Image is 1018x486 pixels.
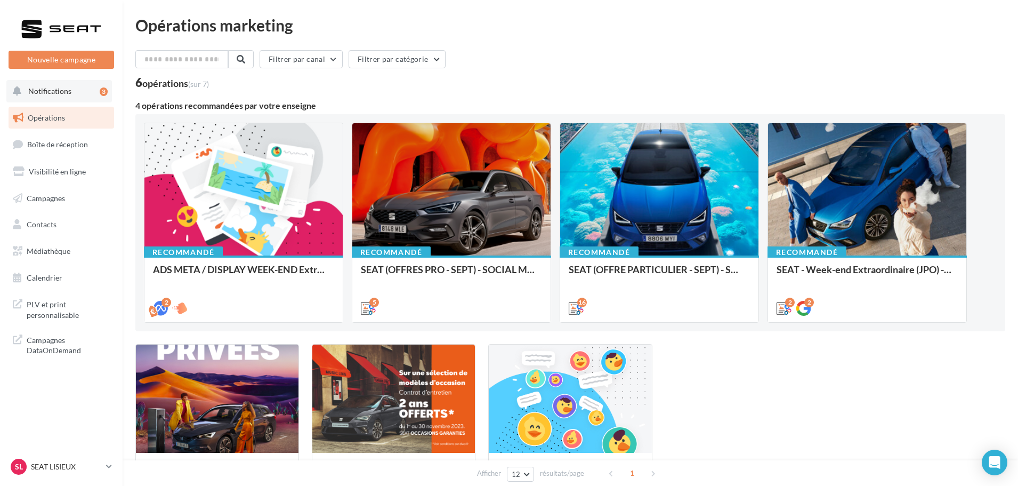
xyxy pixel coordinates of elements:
[153,264,334,285] div: ADS META / DISPLAY WEEK-END Extraordinaire (JPO) Septembre 2025
[6,107,116,129] a: Opérations
[29,167,86,176] span: Visibilité en ligne
[6,213,116,236] a: Contacts
[6,187,116,210] a: Campagnes
[27,333,110,356] span: Campagnes DataOnDemand
[624,465,641,482] span: 1
[804,298,814,307] div: 2
[31,461,102,472] p: SEAT LISIEUX
[982,450,1007,475] div: Open Intercom Messenger
[6,293,116,324] a: PLV et print personnalisable
[27,193,65,202] span: Campagnes
[28,86,71,95] span: Notifications
[9,457,114,477] a: SL SEAT LISIEUX
[6,133,116,156] a: Boîte de réception
[349,50,446,68] button: Filtrer par catégorie
[142,78,209,88] div: opérations
[27,140,88,149] span: Boîte de réception
[144,246,223,258] div: Recommandé
[135,17,1005,33] div: Opérations marketing
[28,113,65,122] span: Opérations
[6,161,116,183] a: Visibilité en ligne
[361,264,542,285] div: SEAT (OFFRES PRO - SEPT) - SOCIAL MEDIA
[9,51,114,69] button: Nouvelle campagne
[27,273,62,282] span: Calendrier
[6,80,112,102] button: Notifications 3
[569,264,750,285] div: SEAT (OFFRE PARTICULIER - SEPT) - SOCIAL MEDIA
[100,87,108,96] div: 3
[540,468,584,479] span: résultats/page
[260,50,343,68] button: Filtrer par canal
[161,298,171,307] div: 2
[560,246,639,258] div: Recommandé
[6,240,116,262] a: Médiathèque
[477,468,501,479] span: Afficher
[352,246,431,258] div: Recommandé
[785,298,795,307] div: 2
[369,298,379,307] div: 5
[777,264,958,285] div: SEAT - Week-end Extraordinaire (JPO) - GENERIQUE SEPT / OCTOBRE
[15,461,23,472] span: SL
[188,79,209,89] span: (sur 7)
[577,298,587,307] div: 16
[6,329,116,360] a: Campagnes DataOnDemand
[507,467,534,482] button: 12
[27,246,70,256] span: Médiathèque
[6,267,116,289] a: Calendrier
[767,246,846,258] div: Recommandé
[512,470,521,479] span: 12
[27,220,56,229] span: Contacts
[135,77,209,89] div: 6
[135,101,1005,110] div: 4 opérations recommandées par votre enseigne
[27,297,110,320] span: PLV et print personnalisable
